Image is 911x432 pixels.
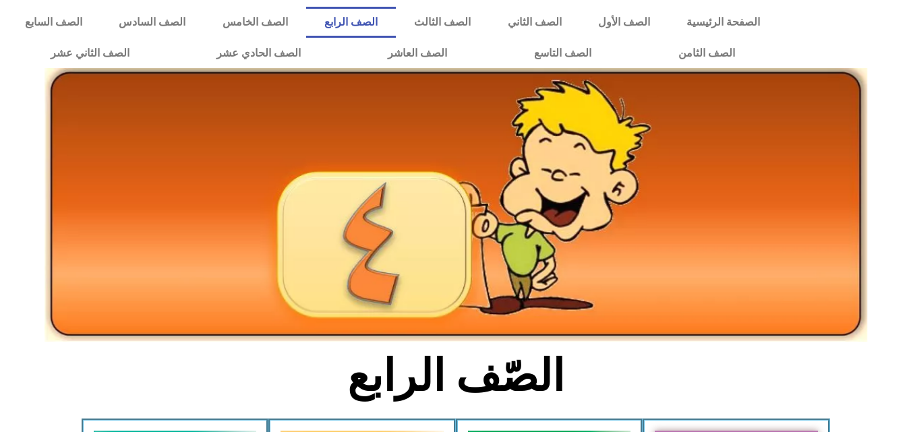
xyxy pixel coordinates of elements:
a: الصف التاسع [490,38,635,69]
a: الصف الرابع [306,7,396,38]
a: الصفحة الرئيسية [668,7,778,38]
a: الصف الثاني [490,7,580,38]
a: الصف الخامس [204,7,306,38]
a: الصف العاشر [344,38,490,69]
a: الصف الثالث [396,7,489,38]
a: الصف الحادي عشر [173,38,344,69]
a: الصف السادس [100,7,204,38]
a: الصف الثامن [635,38,778,69]
h2: الصّف الرابع [233,350,678,402]
a: الصف الأول [580,7,668,38]
a: الصف السابع [7,7,100,38]
a: الصف الثاني عشر [7,38,173,69]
